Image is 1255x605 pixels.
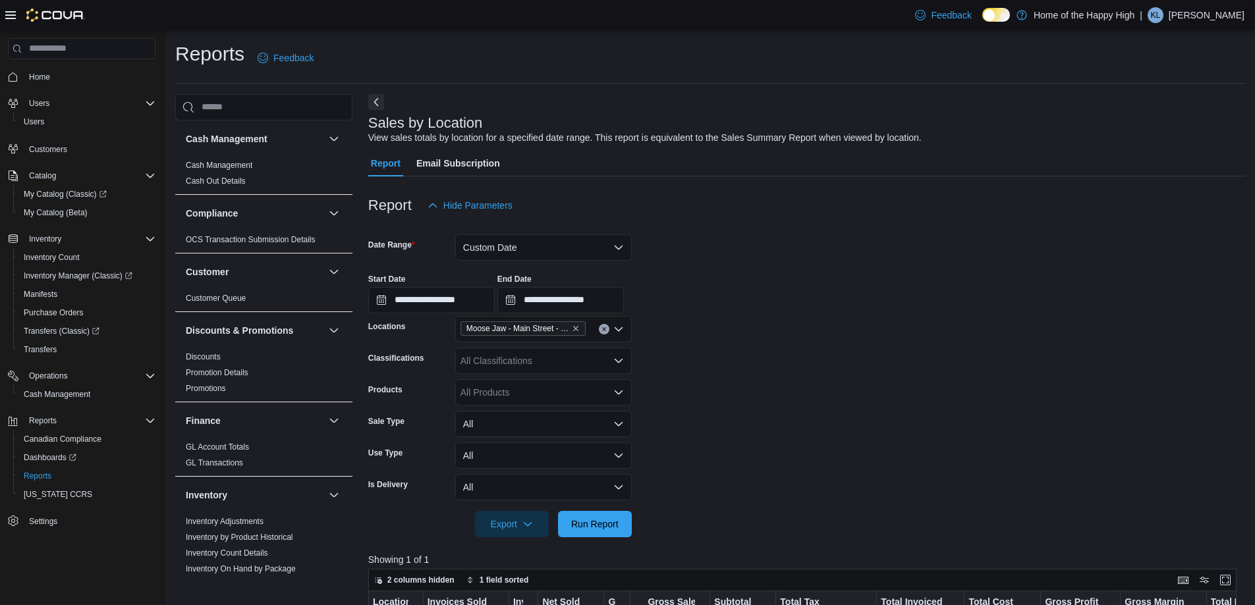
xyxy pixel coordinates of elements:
span: Report [371,150,401,176]
span: Transfers (Classic) [24,326,99,336]
input: Dark Mode [982,8,1010,22]
span: Operations [24,368,155,384]
span: Inventory Count [18,250,155,265]
a: Promotions [186,384,226,393]
h3: Cash Management [186,132,267,145]
button: Reports [3,411,161,430]
span: Reports [29,415,57,426]
span: My Catalog (Beta) [18,205,155,221]
span: Canadian Compliance [18,431,155,447]
h3: Discounts & Promotions [186,324,293,337]
label: Start Date [368,274,406,284]
a: Inventory by Product Historical [186,533,293,542]
span: My Catalog (Classic) [24,189,107,199]
span: Users [24,117,44,127]
span: Promotion Details [186,367,248,378]
label: Products [368,384,403,395]
button: Customers [3,139,161,158]
label: Use Type [368,448,403,458]
a: Reports [18,468,57,484]
span: Inventory Count [24,252,80,263]
button: Inventory [24,231,67,247]
span: Users [24,95,155,111]
span: Moose Jaw - Main Street - Fire & Flower [466,322,569,335]
input: Press the down key to open a popover containing a calendar. [368,287,495,313]
a: Feedback [252,45,319,71]
a: Cash Management [18,386,96,402]
span: Dashboards [18,450,155,465]
span: Purchase Orders [24,307,84,318]
p: Home of the Happy High [1034,7,1134,23]
span: Discounts [186,352,221,362]
button: Cash Management [326,131,342,147]
div: Discounts & Promotions [175,349,352,402]
h3: Report [368,197,412,213]
button: Discounts & Promotions [186,324,323,337]
p: | [1140,7,1142,23]
h3: Sales by Location [368,115,483,131]
span: Inventory Manager (Classic) [18,268,155,284]
a: Transfers (Classic) [18,323,105,339]
button: Finance [326,413,342,429]
span: Customers [24,140,155,157]
label: Sale Type [368,416,404,427]
span: Feedback [931,9,971,22]
div: Cash Management [175,157,352,194]
label: Locations [368,321,406,332]
span: Catalog [24,168,155,184]
h1: Reports [175,41,244,67]
a: Settings [24,513,63,529]
label: Date Range [368,240,415,250]
label: Is Delivery [368,479,408,490]
span: Export [483,511,541,537]
button: Inventory Count [13,248,161,267]
button: Enter fullscreen [1217,572,1233,588]
a: Manifests [18,286,63,302]
label: Classifications [368,353,424,363]
a: Inventory Manager (Classic) [18,268,138,284]
h3: Finance [186,414,221,427]
button: Users [13,113,161,131]
a: Canadian Compliance [18,431,107,447]
button: All [455,442,632,469]
span: Transfers [18,342,155,357]
button: Operations [24,368,73,384]
button: Reports [13,467,161,485]
span: Inventory [29,234,61,244]
button: Display options [1196,572,1212,588]
span: Purchase Orders [18,305,155,321]
span: Customer Queue [186,293,246,303]
button: Inventory [186,488,323,502]
span: Canadian Compliance [24,434,101,444]
a: Promotion Details [186,368,248,377]
button: Clear input [599,324,609,334]
button: All [455,474,632,500]
button: Open list of options [613,387,624,398]
h3: Customer [186,265,229,278]
span: My Catalog (Beta) [24,207,88,218]
button: Users [24,95,55,111]
button: Operations [3,367,161,385]
span: Home [24,68,155,85]
span: Reports [18,468,155,484]
label: End Date [497,274,532,284]
span: 1 field sorted [480,575,529,585]
button: Customer [186,265,323,278]
span: Inventory Count Details [186,548,268,558]
button: Reports [24,413,62,429]
span: Catalog [29,171,56,181]
button: [US_STATE] CCRS [13,485,161,504]
a: My Catalog (Classic) [13,185,161,203]
h3: Inventory [186,488,227,502]
span: Customers [29,144,67,155]
button: 2 columns hidden [369,572,460,588]
span: Run Report [571,517,619,531]
span: Cash Management [186,160,252,171]
span: Settings [24,513,155,529]
span: Feedback [273,51,314,65]
button: Discounts & Promotions [326,323,342,338]
span: Inventory [24,231,155,247]
button: Compliance [326,205,342,221]
button: Export [475,511,549,537]
p: Showing 1 of 1 [368,553,1246,566]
